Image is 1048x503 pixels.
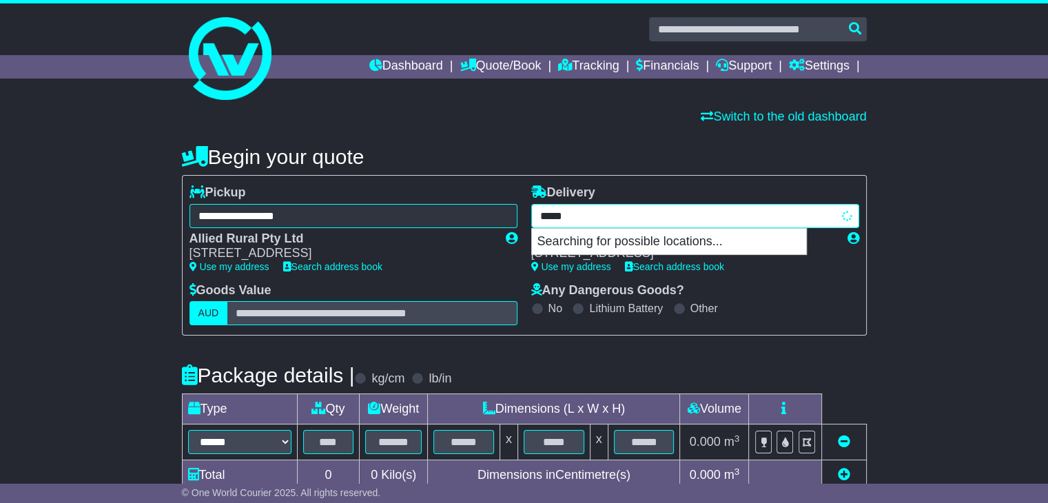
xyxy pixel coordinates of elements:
[558,55,619,79] a: Tracking
[531,261,611,272] a: Use my address
[701,110,866,123] a: Switch to the old dashboard
[428,460,680,491] td: Dimensions in Centimetre(s)
[690,468,721,482] span: 0.000
[371,371,404,387] label: kg/cm
[838,435,850,449] a: Remove this item
[532,229,806,255] p: Searching for possible locations...
[680,394,749,424] td: Volume
[724,468,740,482] span: m
[690,302,718,315] label: Other
[182,145,867,168] h4: Begin your quote
[734,433,740,444] sup: 3
[189,283,271,298] label: Goods Value
[500,424,517,460] td: x
[182,460,297,491] td: Total
[182,364,355,387] h4: Package details |
[531,283,684,298] label: Any Dangerous Goods?
[297,394,360,424] td: Qty
[189,301,228,325] label: AUD
[283,261,382,272] a: Search address book
[189,185,246,201] label: Pickup
[590,424,608,460] td: x
[182,487,381,498] span: © One World Courier 2025. All rights reserved.
[789,55,850,79] a: Settings
[716,55,772,79] a: Support
[182,394,297,424] td: Type
[189,246,492,261] div: [STREET_ADDRESS]
[548,302,562,315] label: No
[589,302,663,315] label: Lithium Battery
[690,435,721,449] span: 0.000
[371,468,378,482] span: 0
[460,55,541,79] a: Quote/Book
[429,371,451,387] label: lb/in
[297,460,360,491] td: 0
[428,394,680,424] td: Dimensions (L x W x H)
[838,468,850,482] a: Add new item
[360,394,428,424] td: Weight
[531,185,595,201] label: Delivery
[724,435,740,449] span: m
[360,460,428,491] td: Kilo(s)
[189,232,492,247] div: Allied Rural Pty Ltd
[734,466,740,477] sup: 3
[636,55,699,79] a: Financials
[625,261,724,272] a: Search address book
[369,55,443,79] a: Dashboard
[189,261,269,272] a: Use my address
